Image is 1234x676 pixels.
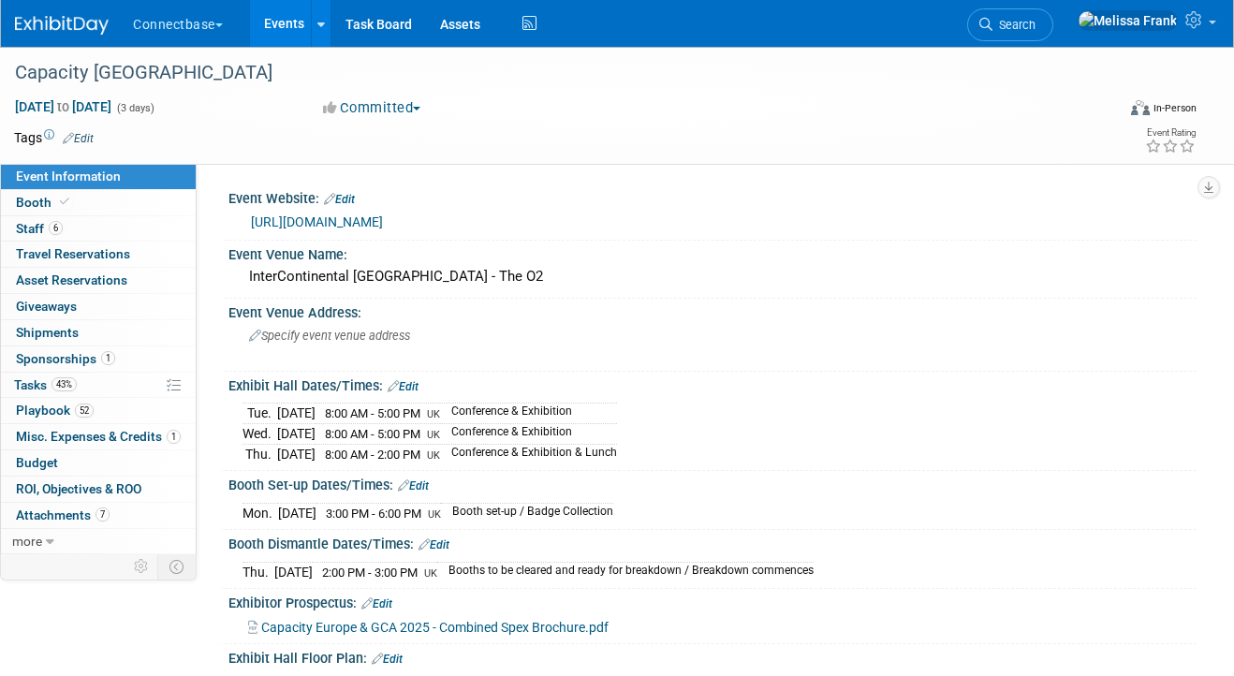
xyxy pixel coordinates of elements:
span: 7 [95,507,110,522]
span: Event Information [16,169,121,184]
a: [URL][DOMAIN_NAME] [251,214,383,229]
td: Booths to be cleared and ready for breakdown / Breakdown commences [437,562,814,581]
span: Search [992,18,1036,32]
div: Event Format [1023,97,1197,125]
a: Edit [388,380,419,393]
div: Event Website: [228,184,1197,209]
span: UK [427,449,440,462]
a: Staff6 [1,216,196,242]
span: Specify event venue address [249,329,410,343]
td: [DATE] [277,444,316,463]
span: UK [427,429,440,441]
div: Event Venue Name: [228,241,1197,264]
td: [DATE] [277,404,316,424]
span: [DATE] [DATE] [14,98,112,115]
td: [DATE] [277,424,316,445]
span: to [54,99,72,114]
span: Misc. Expenses & Credits [16,429,181,444]
div: InterContinental [GEOGRAPHIC_DATA] - The O2 [242,262,1183,291]
span: 1 [101,351,115,365]
td: Tags [14,128,94,147]
a: Shipments [1,320,196,345]
td: Wed. [242,424,277,445]
img: ExhibitDay [15,16,109,35]
div: Capacity [GEOGRAPHIC_DATA] [8,56,1095,90]
td: Mon. [242,503,278,522]
img: Melissa Frank [1078,10,1178,31]
span: Sponsorships [16,351,115,366]
div: Booth Set-up Dates/Times: [228,471,1197,495]
a: Budget [1,450,196,476]
span: Giveaways [16,299,77,314]
span: ROI, Objectives & ROO [16,481,141,496]
span: Attachments [16,507,110,522]
a: Tasks43% [1,373,196,398]
i: Booth reservation complete [60,197,69,207]
div: Booth Dismantle Dates/Times: [228,530,1197,554]
span: UK [427,408,440,420]
span: (3 days) [115,102,154,114]
td: Personalize Event Tab Strip [125,554,158,579]
td: [DATE] [274,562,313,581]
span: Capacity Europe & GCA 2025 - Combined Spex Brochure.pdf [261,620,609,635]
a: Booth [1,190,196,215]
span: 1 [167,430,181,444]
div: Exhibit Hall Floor Plan: [228,644,1197,669]
td: Conference & Exhibition & Lunch [440,444,617,463]
span: UK [424,567,437,580]
td: Conference & Exhibition [440,424,617,445]
span: 43% [51,377,77,391]
td: Tue. [242,404,277,424]
div: Exhibit Hall Dates/Times: [228,372,1197,396]
span: Asset Reservations [16,272,127,287]
span: 6 [49,221,63,235]
td: [DATE] [278,503,316,522]
a: more [1,529,196,554]
span: Shipments [16,325,79,340]
a: Edit [324,193,355,206]
a: Playbook52 [1,398,196,423]
a: Travel Reservations [1,242,196,267]
span: more [12,534,42,549]
a: ROI, Objectives & ROO [1,477,196,502]
a: Edit [398,479,429,492]
span: Budget [16,455,58,470]
td: Conference & Exhibition [440,404,617,424]
span: 8:00 AM - 5:00 PM [325,427,420,441]
span: Staff [16,221,63,236]
div: In-Person [1153,101,1197,115]
a: Misc. Expenses & Credits1 [1,424,196,449]
a: Event Information [1,164,196,189]
a: Asset Reservations [1,268,196,293]
span: 8:00 AM - 5:00 PM [325,406,420,420]
button: Committed [316,98,428,118]
a: Sponsorships1 [1,346,196,372]
span: Booth [16,195,73,210]
span: 8:00 AM - 2:00 PM [325,448,420,462]
div: Event Venue Address: [228,299,1197,322]
div: Exhibitor Prospectus: [228,589,1197,613]
a: Attachments7 [1,503,196,528]
td: Thu. [242,562,274,581]
a: Edit [419,538,449,551]
a: Edit [372,653,403,666]
span: Playbook [16,403,94,418]
a: Giveaways [1,294,196,319]
td: Toggle Event Tabs [158,554,197,579]
span: Tasks [14,377,77,392]
a: Edit [63,132,94,145]
a: Capacity Europe & GCA 2025 - Combined Spex Brochure.pdf [248,620,609,635]
a: Edit [361,597,392,610]
div: Event Rating [1145,128,1196,138]
td: Booth set-up / Badge Collection [441,503,613,522]
img: Format-Inperson.png [1131,100,1150,115]
td: Thu. [242,444,277,463]
a: Search [967,8,1053,41]
span: UK [428,508,441,521]
span: 52 [75,404,94,418]
span: 2:00 PM - 3:00 PM [322,566,418,580]
span: Travel Reservations [16,246,130,261]
span: 3:00 PM - 6:00 PM [326,507,421,521]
